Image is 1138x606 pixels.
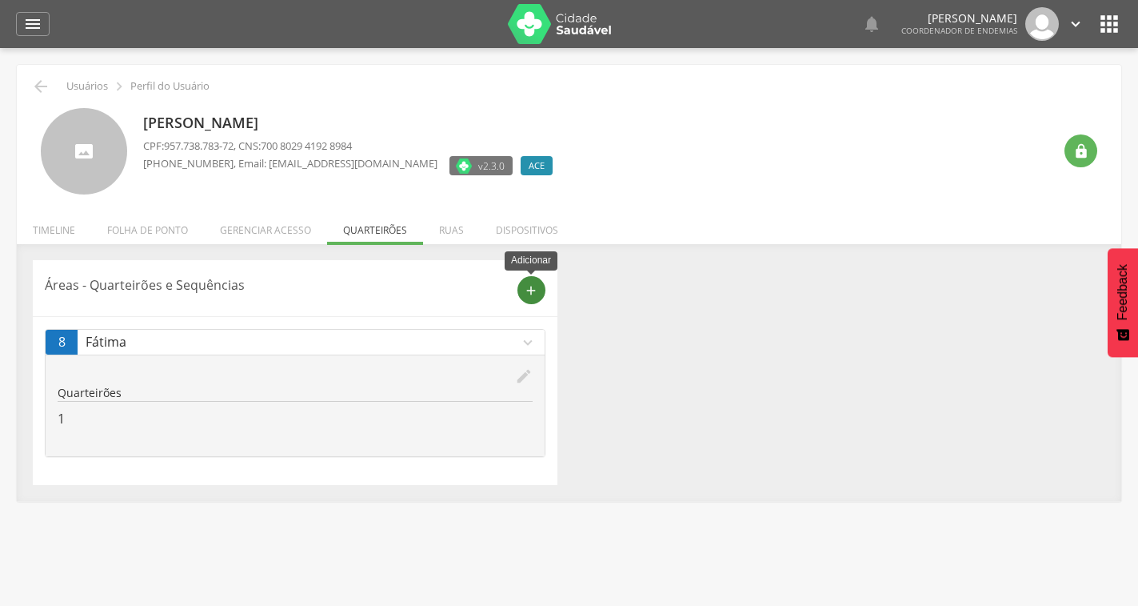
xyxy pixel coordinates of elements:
p: Áreas - Quarteirões e Sequências [45,276,505,295]
li: Timeline [17,207,91,245]
a: 8Fátimaexpand_more [46,330,545,355]
p: , Email: [EMAIL_ADDRESS][DOMAIN_NAME] [143,156,437,171]
p: Quarteirões [58,385,533,401]
span: v2.3.0 [478,158,505,174]
p: Perfil do Usuário [130,80,210,93]
li: Gerenciar acesso [204,207,327,245]
i:  [110,78,128,95]
i: add [524,283,538,298]
a:  [16,12,50,36]
p: [PERSON_NAME] [143,113,561,134]
i:  [1073,143,1089,159]
li: Ruas [423,207,480,245]
span: [PHONE_NUMBER] [143,156,234,171]
li: Dispositivos [480,207,574,245]
a:  [1067,7,1084,41]
button: Feedback - Mostrar pesquisa [1108,248,1138,357]
li: Folha de ponto [91,207,204,245]
i: edit [515,367,533,385]
p: Fátima [86,333,519,351]
i:  [862,14,881,34]
span: 957.738.783-72 [164,138,234,153]
i:  [23,14,42,34]
span: Coordenador de Endemias [901,25,1017,36]
span: 700 8029 4192 8984 [261,138,352,153]
i:  [1067,15,1084,33]
i: expand_more [519,334,537,351]
span: Feedback [1116,264,1130,320]
p: Usuários [66,80,108,93]
i:  [1096,11,1122,37]
span: 8 [58,333,66,351]
a:  [862,7,881,41]
span: ACE [529,159,545,172]
p: 1 [58,410,533,428]
div: Adicionar [505,251,557,270]
p: [PERSON_NAME] [901,13,1017,24]
i:  [31,77,50,96]
p: CPF: , CNS: [143,138,561,154]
